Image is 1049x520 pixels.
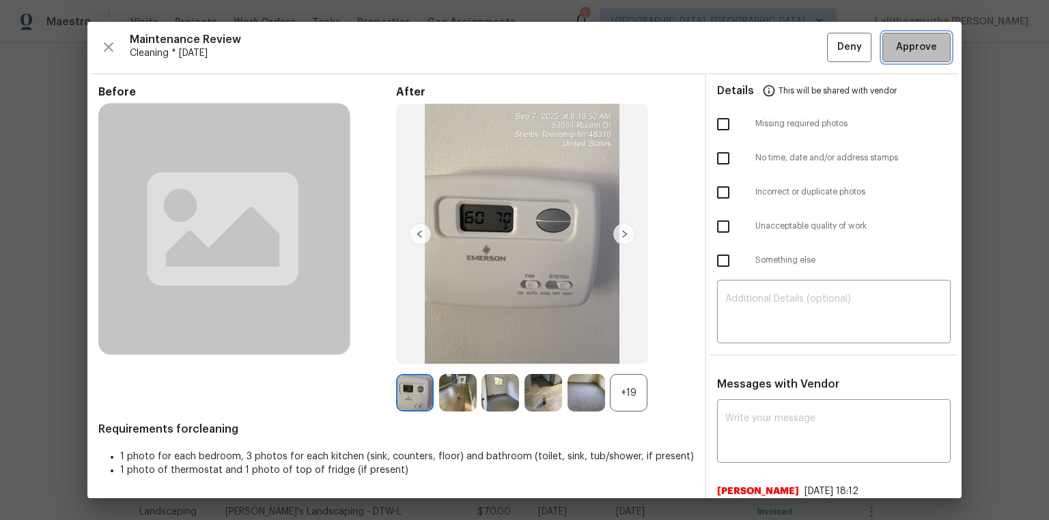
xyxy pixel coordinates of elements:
button: Approve [882,33,951,62]
span: Messages with Vendor [717,379,839,390]
span: Incorrect or duplicate photos [755,186,951,198]
div: No time, date and/or address stamps [706,141,962,175]
li: 1 photo of thermostat and 1 photo of top of fridge (if present) [120,463,694,477]
img: left-chevron-button-url [409,223,431,245]
span: [PERSON_NAME] [717,485,799,498]
span: Before [98,85,396,99]
div: +19 [610,374,647,411]
span: After [396,85,694,99]
span: Requirements for cleaning [98,422,694,436]
span: No time, date and/or address stamps [755,152,951,164]
div: Missing required photos [706,107,962,141]
div: Unacceptable quality of work [706,210,962,244]
div: Incorrect or duplicate photos [706,175,962,210]
span: Unacceptable quality of work [755,220,951,232]
img: right-chevron-button-url [613,223,635,245]
span: Approve [896,39,937,56]
span: Maintenance Review [130,33,827,46]
span: This will be shared with vendor [779,74,897,107]
button: Deny [827,33,871,62]
span: Deny [837,39,862,56]
div: Something else [706,244,962,278]
span: Something else [755,255,951,266]
li: 1 photo for each bedroom, 3 photos for each kitchen (sink, counters, floor) and bathroom (toilet,... [120,450,694,463]
span: Missing required photos [755,118,951,130]
span: Cleaning * [DATE] [130,46,827,60]
span: Details [717,74,754,107]
span: [DATE] 18:12 [805,487,858,496]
